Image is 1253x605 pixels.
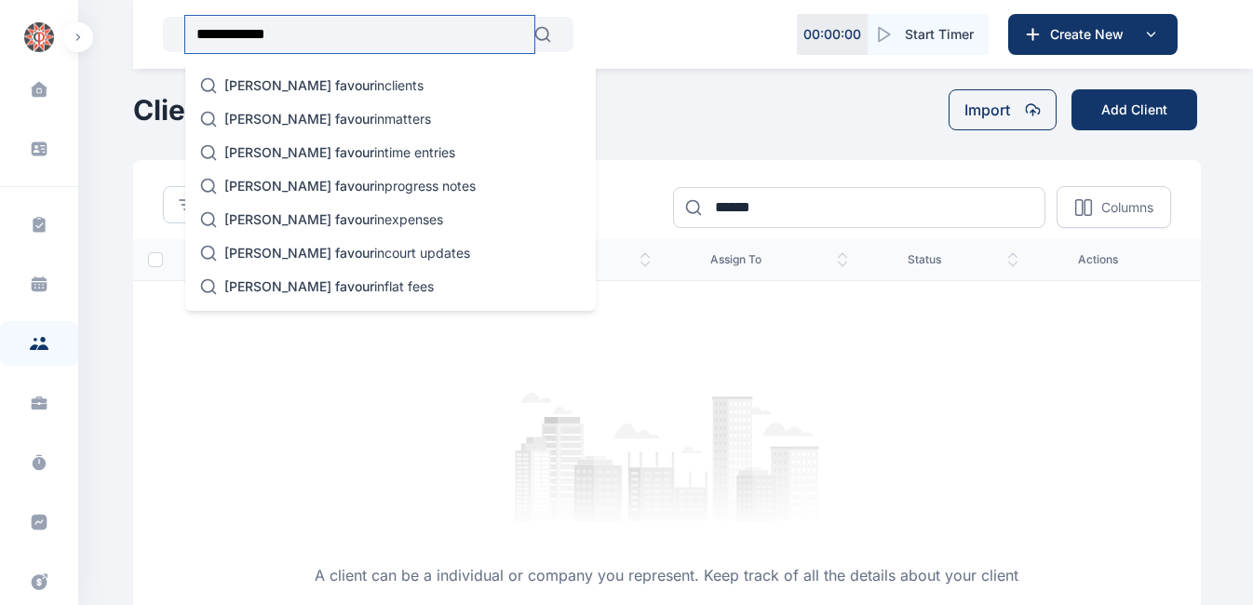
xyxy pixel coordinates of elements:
[224,278,374,294] span: [PERSON_NAME] favour
[710,252,848,267] span: assign to
[224,144,374,160] span: [PERSON_NAME] favour
[133,93,213,127] h1: Client
[224,110,431,128] p: in matters
[1008,14,1178,55] button: Create New
[1057,186,1171,228] button: Columns
[224,178,374,194] span: [PERSON_NAME] favour
[224,244,470,262] p: in court updates
[224,177,476,195] p: in progress notes
[1043,25,1139,44] span: Create New
[163,186,251,223] button: Filter
[224,277,434,296] p: in flat fees
[315,564,1018,586] p: A client can be a individual or company you represent. Keep track of all the details about your c...
[224,211,374,227] span: [PERSON_NAME] favour
[224,77,374,93] span: [PERSON_NAME] favour
[803,25,861,44] p: 00 : 00 : 00
[905,25,974,44] span: Start Timer
[224,210,443,229] p: in expenses
[1078,252,1171,267] span: actions
[949,89,1057,130] button: Import
[1101,198,1153,217] p: Columns
[868,14,989,55] button: Start Timer
[1071,89,1197,130] button: Add Client
[224,76,424,95] p: in clients
[224,245,374,261] span: [PERSON_NAME] favour
[224,111,374,127] span: [PERSON_NAME] favour
[908,252,1018,267] span: status
[224,143,455,162] p: in time entries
